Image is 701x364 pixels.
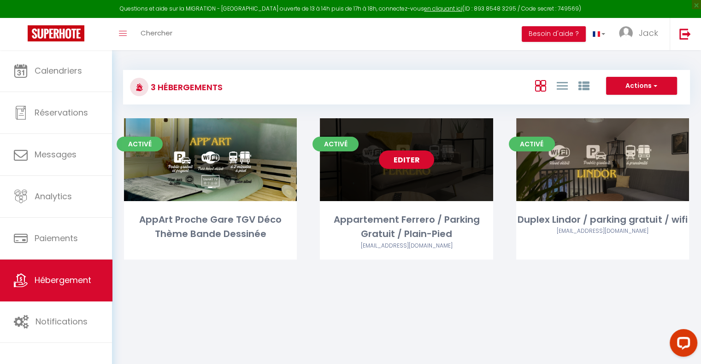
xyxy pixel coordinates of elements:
div: Airbnb [516,227,689,236]
span: Notifications [35,316,88,327]
div: Duplex Lindor / parking gratuit / wifi [516,213,689,227]
span: Réservations [35,107,88,118]
div: Airbnb [320,242,493,250]
a: Vue en Box [535,78,546,93]
div: Appartement Ferrero / Parking Gratuit / Plain-Pied [320,213,493,242]
a: Vue en Liste [556,78,567,93]
span: Chercher [141,28,172,38]
a: ... Jack [612,18,670,50]
a: en cliquant ici [424,5,462,12]
button: Besoin d'aide ? [522,26,586,42]
span: Paiements [35,232,78,244]
span: Activé [117,137,163,151]
span: Jack [639,27,658,39]
img: ... [619,26,633,40]
span: Messages [35,149,77,160]
a: Editer [575,150,630,169]
span: Activé [312,137,359,151]
div: AppArt Proche Gare TGV Déco Thème Bande Dessinée [124,213,297,242]
img: Super Booking [28,25,84,41]
span: Analytics [35,191,72,202]
a: Vue par Groupe [578,78,589,93]
span: Activé [509,137,555,151]
img: logout [679,28,691,40]
a: Chercher [134,18,179,50]
a: Editer [183,150,238,169]
span: Hébergement [35,274,91,286]
iframe: LiveChat chat widget [662,325,701,364]
h3: 3 Hébergements [148,77,223,98]
a: Editer [379,150,434,169]
span: Calendriers [35,65,82,76]
button: Actions [606,77,677,95]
